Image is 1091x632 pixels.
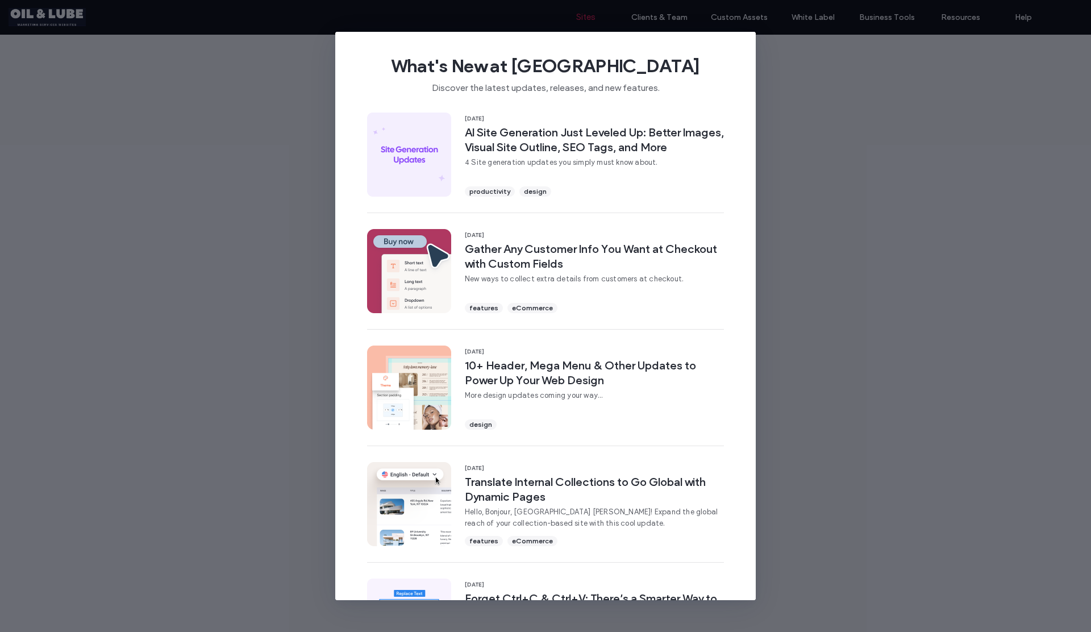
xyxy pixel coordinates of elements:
[465,115,724,123] span: [DATE]
[465,125,724,155] span: AI Site Generation Just Leveled Up: Better Images, Visual Site Outline, SEO Tags, and More
[469,303,498,313] span: features
[469,536,498,546] span: features
[469,186,510,197] span: productivity
[353,77,738,94] span: Discover the latest updates, releases, and new features.
[465,581,724,589] span: [DATE]
[465,358,724,388] span: 10+ Header, Mega Menu & Other Updates to Power Up Your Web Design
[465,231,724,239] span: [DATE]
[465,348,724,356] span: [DATE]
[465,464,724,472] span: [DATE]
[465,390,724,401] span: More design updates coming your way...
[353,55,738,77] span: What's New at [GEOGRAPHIC_DATA]
[465,475,724,504] span: Translate Internal Collections to Go Global with Dynamic Pages
[465,273,724,285] span: New ways to collect extra details from customers at checkout.
[524,186,547,197] span: design
[465,157,724,168] span: 4 Site generation updates you simply must know about.
[465,506,724,529] span: Hello, Bonjour, [GEOGRAPHIC_DATA] [PERSON_NAME]! Expand the global reach of your collection-based...
[512,536,553,546] span: eCommerce
[469,419,492,430] span: design
[465,591,724,621] span: Forget Ctrl+C & Ctrl+V: There’s a Smarter Way to Add or Replace Site Text
[465,242,724,271] span: Gather Any Customer Info You Want at Checkout with Custom Fields
[512,303,553,313] span: eCommerce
